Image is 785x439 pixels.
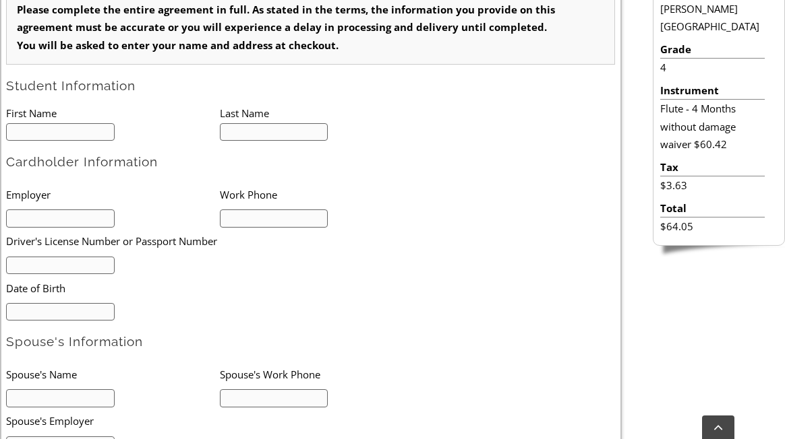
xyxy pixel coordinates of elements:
h2: Cardholder Information [6,154,615,170]
li: Instrument [660,81,765,100]
img: sidebar-footer.png [653,246,785,258]
h2: Student Information [6,77,615,94]
li: Work Phone [220,180,433,208]
li: Driver's License Number or Passport Number [6,228,390,255]
input: Page [112,3,148,18]
li: Spouse's Name [6,360,219,388]
li: $3.63 [660,176,765,194]
li: $64.05 [660,217,765,235]
li: Date of Birth [6,274,390,302]
li: Spouse's Work Phone [220,360,433,388]
h2: Spouse's Information [6,333,615,350]
select: Zoom [287,3,382,18]
li: 4 [660,59,765,76]
li: Flute - 4 Months without damage waiver $60.42 [660,100,765,153]
li: Employer [6,180,219,208]
span: of 2 [148,3,169,18]
li: Last Name [220,104,433,122]
li: First Name [6,104,219,122]
li: Tax [660,158,765,176]
li: Spouse's Employer [6,407,390,435]
li: Grade [660,40,765,59]
li: Total [660,199,765,217]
